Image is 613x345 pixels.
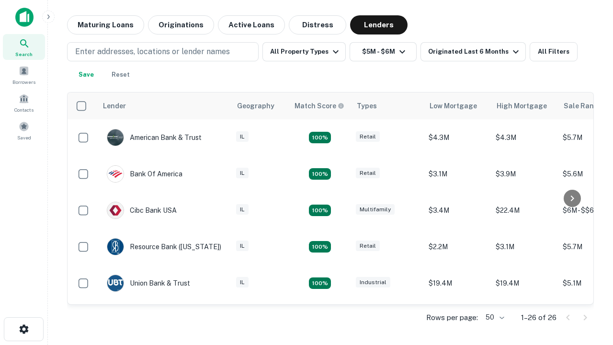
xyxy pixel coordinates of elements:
[289,92,351,119] th: Capitalize uses an advanced AI algorithm to match your search with the best lender. The match sco...
[309,168,331,180] div: Matching Properties: 4, hasApolloMatch: undefined
[295,101,342,111] h6: Match Score
[218,15,285,34] button: Active Loans
[309,277,331,289] div: Matching Properties: 4, hasApolloMatch: undefined
[97,92,231,119] th: Lender
[236,241,249,252] div: IL
[3,117,45,143] a: Saved
[309,132,331,143] div: Matching Properties: 7, hasApolloMatch: undefined
[351,92,424,119] th: Types
[107,165,182,183] div: Bank Of America
[491,301,558,338] td: $4M
[71,65,102,84] button: Save your search to get updates of matches that match your search criteria.
[3,62,45,88] a: Borrowers
[289,15,346,34] button: Distress
[262,42,346,61] button: All Property Types
[356,277,390,288] div: Industrial
[350,42,417,61] button: $5M - $6M
[67,42,259,61] button: Enter addresses, locations or lender names
[309,205,331,216] div: Matching Properties: 4, hasApolloMatch: undefined
[491,192,558,229] td: $22.4M
[236,204,249,215] div: IL
[231,92,289,119] th: Geography
[521,312,556,323] p: 1–26 of 26
[426,312,478,323] p: Rows per page:
[424,156,491,192] td: $3.1M
[497,100,547,112] div: High Mortgage
[356,204,395,215] div: Multifamily
[107,202,124,218] img: picture
[530,42,578,61] button: All Filters
[236,168,249,179] div: IL
[424,229,491,265] td: $2.2M
[424,92,491,119] th: Low Mortgage
[491,229,558,265] td: $3.1M
[420,42,526,61] button: Originated Last 6 Months
[491,265,558,301] td: $19.4M
[236,131,249,142] div: IL
[148,15,214,34] button: Originations
[482,310,506,324] div: 50
[107,129,124,146] img: picture
[236,277,249,288] div: IL
[356,168,380,179] div: Retail
[350,15,408,34] button: Lenders
[17,134,31,141] span: Saved
[107,275,190,292] div: Union Bank & Trust
[107,166,124,182] img: picture
[356,131,380,142] div: Retail
[107,238,221,255] div: Resource Bank ([US_STATE])
[356,241,380,252] div: Retail
[430,100,477,112] div: Low Mortgage
[491,156,558,192] td: $3.9M
[491,92,558,119] th: High Mortgage
[309,241,331,253] div: Matching Properties: 4, hasApolloMatch: undefined
[565,268,613,314] iframe: Chat Widget
[424,192,491,229] td: $3.4M
[424,119,491,156] td: $4.3M
[424,265,491,301] td: $19.4M
[107,275,124,291] img: picture
[15,8,34,27] img: capitalize-icon.png
[12,78,35,86] span: Borrowers
[67,15,144,34] button: Maturing Loans
[491,119,558,156] td: $4.3M
[75,46,230,57] p: Enter addresses, locations or lender names
[105,65,136,84] button: Reset
[14,106,34,114] span: Contacts
[237,100,274,112] div: Geography
[295,101,344,111] div: Capitalize uses an advanced AI algorithm to match your search with the best lender. The match sco...
[428,46,522,57] div: Originated Last 6 Months
[107,129,202,146] div: American Bank & Trust
[3,34,45,60] a: Search
[103,100,126,112] div: Lender
[357,100,377,112] div: Types
[107,202,177,219] div: Cibc Bank USA
[3,90,45,115] a: Contacts
[424,301,491,338] td: $4M
[15,50,33,58] span: Search
[107,239,124,255] img: picture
